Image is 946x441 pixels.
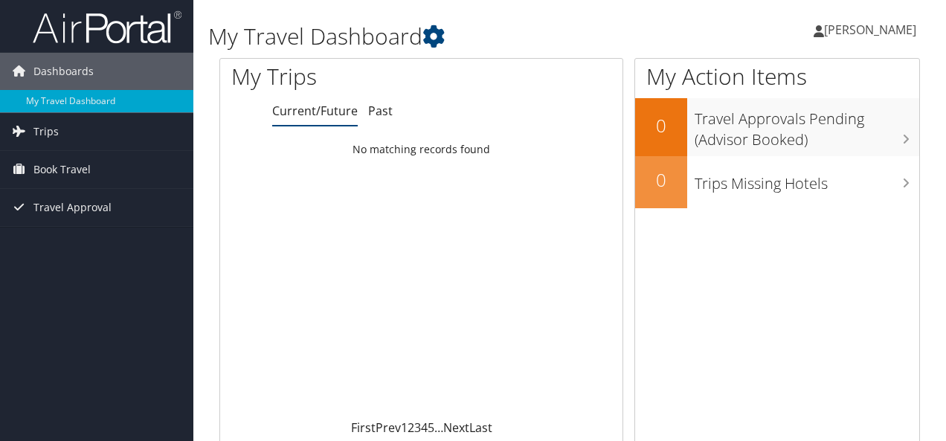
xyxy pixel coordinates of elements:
a: 4 [421,419,428,436]
span: … [434,419,443,436]
h1: My Travel Dashboard [208,21,690,52]
a: First [351,419,376,436]
a: [PERSON_NAME] [814,7,931,52]
h1: My Action Items [635,61,919,92]
a: 1 [401,419,408,436]
span: Dashboards [33,53,94,90]
a: 3 [414,419,421,436]
a: 5 [428,419,434,436]
td: No matching records found [220,136,622,163]
a: Prev [376,419,401,436]
a: Past [368,103,393,119]
span: Trips [33,113,59,150]
h2: 0 [635,113,687,138]
span: Book Travel [33,151,91,188]
a: Last [469,419,492,436]
h3: Trips Missing Hotels [695,166,919,194]
h2: 0 [635,167,687,193]
a: Current/Future [272,103,358,119]
img: airportal-logo.png [33,10,181,45]
a: 2 [408,419,414,436]
h3: Travel Approvals Pending (Advisor Booked) [695,101,919,150]
h1: My Trips [231,61,444,92]
span: Travel Approval [33,189,112,226]
a: 0Trips Missing Hotels [635,156,919,208]
a: 0Travel Approvals Pending (Advisor Booked) [635,98,919,155]
a: Next [443,419,469,436]
span: [PERSON_NAME] [824,22,916,38]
